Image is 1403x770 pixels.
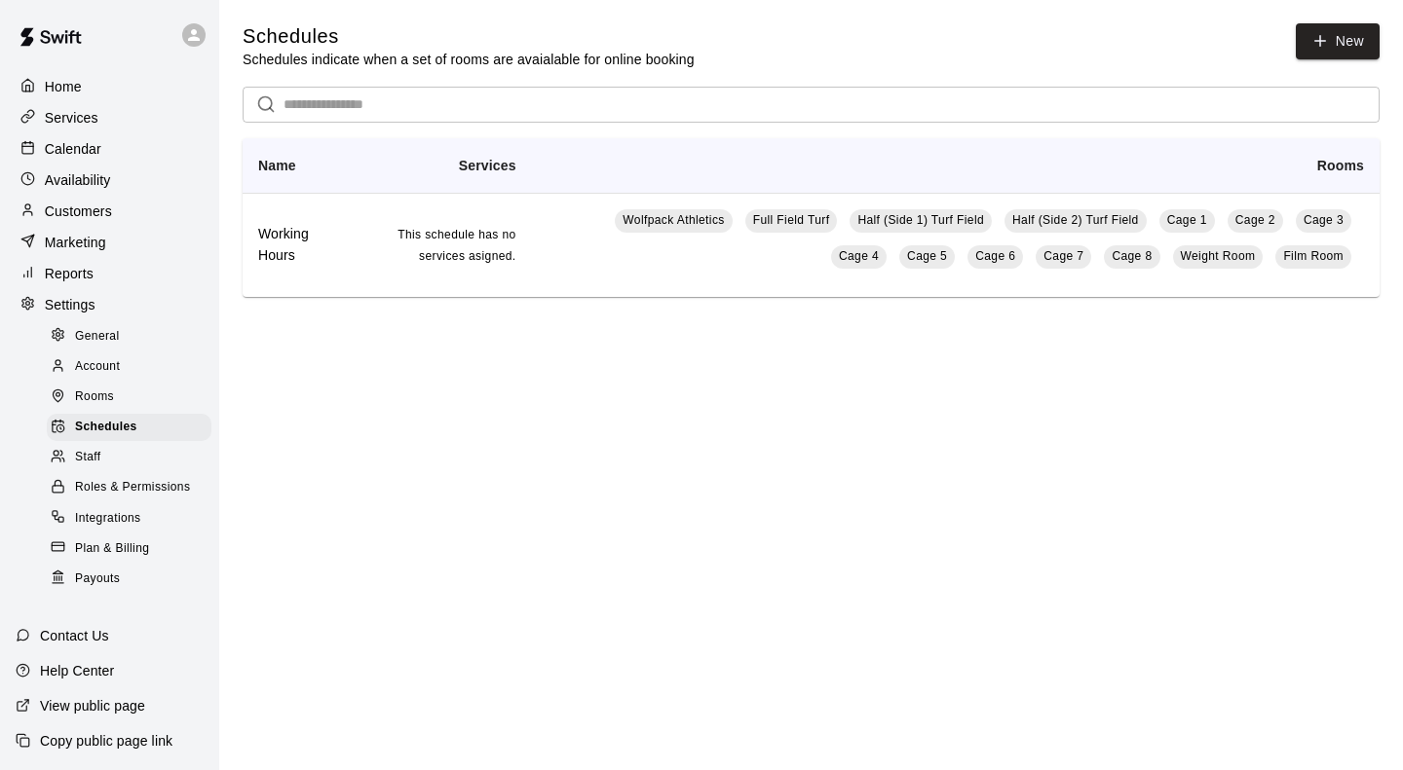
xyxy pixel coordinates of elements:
[47,535,211,563] div: Plan & Billing
[899,245,955,269] a: Cage 5
[45,170,111,190] p: Availability
[75,478,190,497] span: Roles & Permissions
[75,539,149,559] span: Plan & Billing
[1296,209,1351,233] a: Cage 3
[75,569,120,589] span: Payouts
[16,228,204,257] a: Marketing
[258,158,296,173] b: Name
[1235,213,1275,227] span: Cage 2
[47,503,219,533] a: Integrations
[1181,249,1256,263] span: Weight Room
[47,414,211,441] div: Schedules
[16,165,204,195] a: Availability
[258,224,332,267] h6: Working Hours
[1173,245,1264,269] a: Weight Room
[398,228,515,263] span: This schedule has no services asigned.
[47,443,219,473] a: Staff
[16,134,204,164] a: Calendar
[45,295,95,314] p: Settings
[47,566,211,593] div: Payouts
[16,72,204,101] a: Home
[1159,209,1215,233] a: Cage 1
[839,249,879,263] span: Cage 4
[1104,245,1159,269] a: Cage 8
[1112,249,1152,263] span: Cage 8
[1317,158,1364,173] b: Rooms
[47,413,219,443] a: Schedules
[1228,209,1283,233] a: Cage 2
[45,233,106,252] p: Marketing
[243,23,695,50] h5: Schedules
[75,448,100,467] span: Staff
[459,158,516,173] b: Services
[1005,209,1147,233] a: Half (Side 2) Turf Field
[243,138,1380,297] table: simple table
[1043,249,1083,263] span: Cage 7
[975,249,1015,263] span: Cage 6
[47,351,219,382] a: Account
[16,103,204,132] a: Services
[1167,213,1207,227] span: Cage 1
[831,245,887,269] a: Cage 4
[753,213,830,227] span: Full Field Turf
[47,444,211,471] div: Staff
[1283,249,1344,263] span: Film Room
[1296,23,1380,59] a: New
[45,108,98,128] p: Services
[75,327,120,347] span: General
[40,626,109,645] p: Contact Us
[243,50,695,69] p: Schedules indicate when a set of rooms are avaialable for online booking
[45,77,82,96] p: Home
[45,139,101,159] p: Calendar
[40,696,145,715] p: View public page
[16,290,204,319] a: Settings
[16,259,204,288] a: Reports
[47,353,211,381] div: Account
[47,533,219,564] a: Plan & Billing
[745,209,838,233] a: Full Field Turf
[47,384,211,411] div: Rooms
[16,197,204,226] a: Customers
[907,249,947,263] span: Cage 5
[47,473,219,503] a: Roles & Permissions
[45,264,94,283] p: Reports
[1012,213,1139,227] span: Half (Side 2) Turf Field
[615,209,732,233] a: Wolfpack Athletics
[45,202,112,221] p: Customers
[857,213,984,227] span: Half (Side 1) Turf Field
[40,661,114,680] p: Help Center
[1036,245,1091,269] a: Cage 7
[850,209,992,233] a: Half (Side 1) Turf Field
[47,474,211,501] div: Roles & Permissions
[47,564,219,594] a: Payouts
[75,387,114,407] span: Rooms
[75,357,120,377] span: Account
[47,321,219,351] a: General
[1304,213,1344,227] span: Cage 3
[1275,245,1351,269] a: Film Room
[47,323,211,350] div: General
[967,245,1023,269] a: Cage 6
[75,509,141,529] span: Integrations
[623,213,724,227] span: Wolfpack Athletics
[47,383,219,413] a: Rooms
[75,418,137,437] span: Schedules
[40,731,172,751] p: Copy public page link
[47,505,211,532] div: Integrations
